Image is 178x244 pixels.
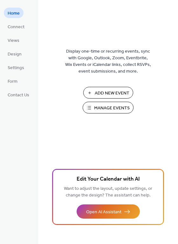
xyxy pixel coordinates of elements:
span: Form [8,78,17,85]
button: Add New Event [83,87,133,99]
span: Settings [8,65,24,71]
span: Display one-time or recurring events, sync with Google, Outlook, Zoom, Eventbrite, Wix Events or ... [65,48,151,75]
span: Edit Your Calendar with AI [77,175,140,184]
a: Form [4,76,21,86]
span: Manage Events [94,105,130,112]
a: Contact Us [4,89,33,100]
span: Open AI Assistant [86,209,121,215]
span: Design [8,51,22,58]
span: Contact Us [8,92,29,99]
a: Connect [4,21,28,32]
a: Home [4,8,24,18]
a: Views [4,35,23,45]
button: Manage Events [83,102,133,113]
span: Connect [8,24,24,30]
span: Views [8,37,19,44]
a: Design [4,48,25,59]
span: Want to adjust the layout, update settings, or change the design? The assistant can help. [64,184,152,200]
span: Home [8,10,20,17]
span: Add New Event [95,90,129,97]
button: Open AI Assistant [77,204,140,219]
a: Settings [4,62,28,73]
